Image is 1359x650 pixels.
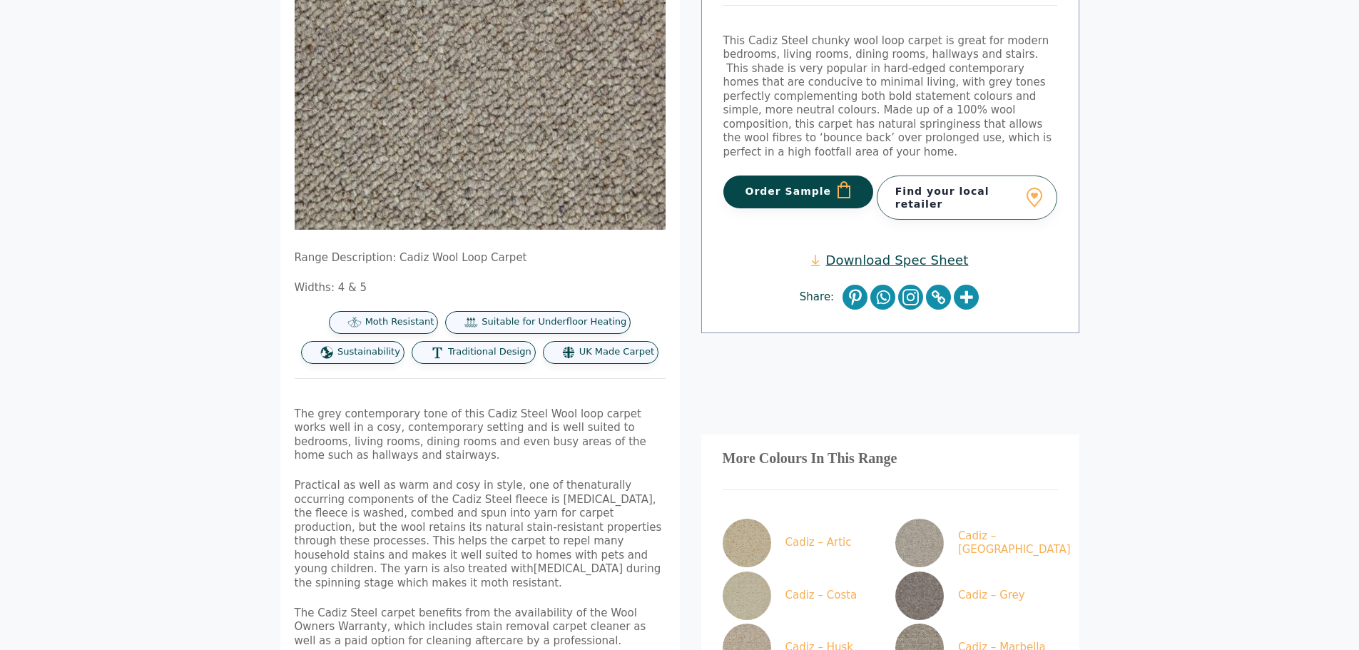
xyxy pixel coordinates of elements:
[723,456,1058,462] h3: More Colours In This Range
[811,252,968,268] a: Download Spec Sheet
[723,572,880,620] a: Cadiz – Costa
[337,346,400,358] span: Sustainability
[723,34,1057,160] p: This Cadiz Steel chunky wool loop carpet is great for modern bedrooms, living rooms, dining rooms...
[365,316,434,328] span: Moth Resistant
[482,316,626,328] span: Suitable for Underfloor Heating
[723,176,874,208] button: Order Sample
[579,346,654,358] span: UK Made Carpet
[895,572,944,620] img: Cadiz-Grey
[295,479,662,575] span: naturally occurring components of the Cadiz Steel fleece is [MEDICAL_DATA], the fleece is washed,...
[870,285,895,310] a: Whatsapp
[895,519,944,567] img: Cadiz-Cathedral
[800,290,841,305] span: Share:
[448,346,531,358] span: Traditional Design
[295,562,661,589] span: during the spinning stage which makes it moth resistant.
[534,562,623,575] span: [MEDICAL_DATA]
[723,519,880,567] a: Cadiz – Artic
[895,519,1052,567] a: Cadiz – [GEOGRAPHIC_DATA]
[954,285,979,310] a: More
[295,606,666,649] p: The Cadiz Steel carpet benefits from the availability of the Wool Owners Warranty, which includes...
[295,251,666,265] p: Range Description: Cadiz Wool Loop Carpet
[295,407,666,463] p: The grey contemporary tone of this Cadiz Steel Wool loop carpet works well in a cosy, contemporar...
[295,479,666,590] p: Practical as well as warm and cosy in style, one of the
[295,281,666,295] p: Widths: 4 & 5
[723,519,771,567] img: Cadiz - Artic
[843,285,867,310] a: Pinterest
[895,572,1052,620] a: Cadiz – Grey
[877,176,1057,220] a: Find your local retailer
[926,285,951,310] a: Copy Link
[898,285,923,310] a: Instagram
